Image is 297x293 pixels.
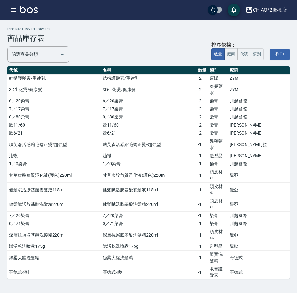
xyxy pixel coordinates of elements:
[228,121,290,129] td: [PERSON_NAME]
[228,183,290,197] td: 覺亞
[208,66,228,74] th: 類別
[7,82,101,97] td: 3D生化燙/健康髮
[211,48,225,60] button: 數量
[7,168,101,183] td: 甘草次酸角質淨化液(護色)220ml
[228,265,290,280] td: 哥德式
[7,27,290,31] h2: product inventoryList
[7,265,101,280] td: 哥德式4劑
[208,137,228,152] td: 溫朔藥水
[208,160,228,168] td: 染膏
[101,66,196,74] th: 名稱
[228,4,240,16] button: save
[196,97,208,105] td: -2
[196,220,208,228] td: -1
[101,242,196,251] td: 賦活乾洗噴霧175g
[7,160,101,168] td: 1／0染膏
[196,137,208,152] td: -1
[208,251,228,265] td: 販賣洗髮精
[196,129,208,137] td: -2
[228,160,290,168] td: 川越國際
[208,82,228,97] td: 冷燙藥水
[228,242,290,251] td: 覺映
[7,129,101,137] td: 歐6/21
[101,105,196,113] td: 7／17染膏
[270,49,290,60] button: 列印
[237,48,251,60] button: 代號
[228,212,290,220] td: 川越國際
[208,97,228,105] td: 染膏
[208,242,228,251] td: 造型品
[101,160,196,168] td: 1／0染膏
[196,197,208,212] td: -1
[7,228,101,242] td: 深層抗屑胺基酸洗髮精220ml
[208,113,228,121] td: 染膏
[208,197,228,212] td: 頭皮材料
[196,251,208,265] td: -1
[101,168,196,183] td: 甘草次酸角質淨化液(護色)220ml
[7,197,101,212] td: 健髮賦活胺基酸洗髮精220ml
[208,228,228,242] td: 頭皮材料
[101,183,196,197] td: 健髮賦活胺基酸養髮液115ml
[196,82,208,97] td: -2
[228,105,290,113] td: 川越國際
[196,228,208,242] td: -1
[208,220,228,228] td: 染膏
[228,66,290,74] th: 廠商
[7,183,101,197] td: 健髮賦活胺基酸養髮液115ml
[101,121,196,129] td: 歐11/60
[7,242,101,251] td: 賦活乾洗噴霧175g
[228,197,290,212] td: 覺亞
[228,228,290,242] td: 覺亞
[101,152,196,160] td: 油蠟
[208,74,228,82] td: 店販
[7,113,101,121] td: 0／80染膏
[228,113,290,121] td: 川越國際
[101,220,196,228] td: 0／71染膏
[7,251,101,265] td: 絲柔大罐洗髮精
[7,74,101,82] td: 結構護髮素/重建乳
[7,34,290,42] h3: 商品庫存表
[196,242,208,251] td: -1
[196,66,208,74] th: 數量
[101,129,196,137] td: 歐6/21
[196,74,208,82] td: -2
[7,121,101,129] td: 歐11/60
[208,183,228,197] td: 頭皮材料
[101,137,196,152] td: 琺芙森活感縮毛矯正燙*超強型
[208,212,228,220] td: 染膏
[101,265,196,280] td: 哥德式4劑
[224,48,238,60] button: 廠商
[101,97,196,105] td: 6／20染膏
[7,212,101,220] td: 7／20染膏
[10,49,57,60] input: 分類名稱
[228,97,290,105] td: 川越國際
[228,251,290,265] td: 哥德式
[208,152,228,160] td: 造型品
[228,74,290,82] td: ZYM
[7,137,101,152] td: 琺芙森活感縮毛矯正燙*超強型
[101,197,196,212] td: 健髮賦活胺基酸洗髮精220ml
[196,212,208,220] td: -1
[196,105,208,113] td: -2
[7,105,101,113] td: 7／17染膏
[228,220,290,228] td: 川越國際
[196,168,208,183] td: -1
[228,168,290,183] td: 覺亞
[196,160,208,168] td: -1
[243,4,290,16] button: CHIAO^2板橋店
[101,113,196,121] td: 0／80染膏
[20,6,38,13] img: Logo
[101,212,196,220] td: 7／20染膏
[101,74,196,82] td: 結構護髮素/重建乳
[196,121,208,129] td: -2
[208,265,228,280] td: 販賣護髮素
[208,105,228,113] td: 染膏
[57,50,67,60] button: Open
[7,97,101,105] td: 6／20染膏
[228,82,290,97] td: ZYM
[101,82,196,97] td: 3D生化燙/健康髮
[7,152,101,160] td: 油蠟
[208,121,228,129] td: 染膏
[228,129,290,137] td: [PERSON_NAME]
[228,137,290,152] td: [PERSON_NAME]拉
